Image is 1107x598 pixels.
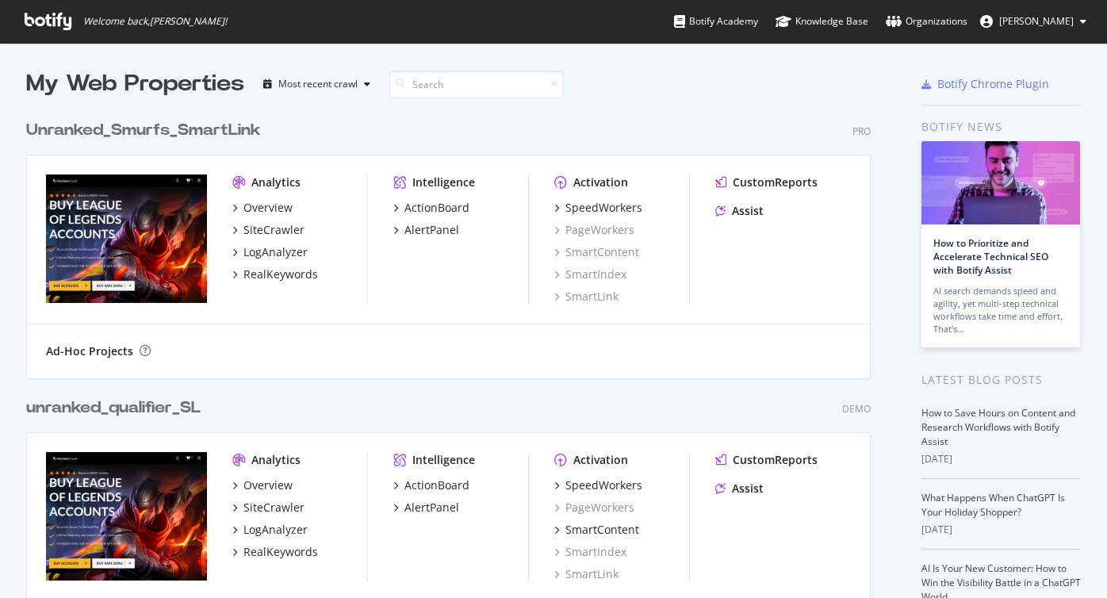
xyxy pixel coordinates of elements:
div: Organizations [886,13,967,29]
div: Knowledge Base [776,13,868,29]
span: Welcome back, [PERSON_NAME] ! [83,15,227,28]
button: [PERSON_NAME] [967,9,1099,34]
span: Khlifi Mayssa [999,14,1074,28]
div: Botify Academy [674,13,758,29]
